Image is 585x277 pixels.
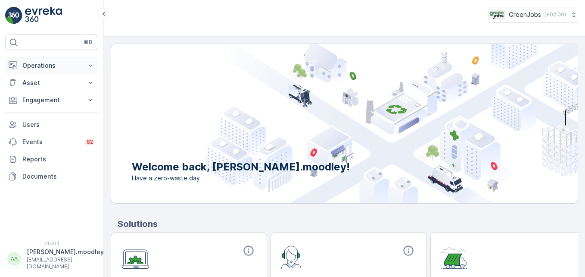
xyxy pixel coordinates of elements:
[488,10,505,19] img: Green_Jobs_Logo.png
[22,138,80,146] p: Events
[7,252,21,266] div: AA
[22,79,81,87] p: Asset
[205,44,578,203] img: city illustration
[22,96,81,104] p: Engagement
[118,217,578,230] p: Solutions
[121,245,149,269] img: module-icon
[5,248,98,270] button: AA[PERSON_NAME].moodley[EMAIL_ADDRESS][DOMAIN_NAME]
[5,91,98,109] button: Engagement
[5,168,98,185] a: Documents
[132,174,350,183] span: Have a zero-waste day
[27,256,104,270] p: [EMAIL_ADDRESS][DOMAIN_NAME]
[5,241,98,246] span: v 1.50.1
[22,61,81,70] p: Operations
[441,245,467,269] img: module-icon
[5,7,22,24] img: logo
[509,10,541,19] p: GreenJobs
[281,245,302,269] img: module-icon
[5,116,98,133] a: Users
[22,155,95,164] p: Reports
[5,133,98,151] a: Events82
[5,74,98,91] button: Asset
[132,160,350,174] p: Welcome back, [PERSON_NAME].moodley!
[488,7,578,22] button: GreenJobs(+02:00)
[25,7,62,24] img: logo_light-DOdMpM7g.png
[27,248,104,256] p: [PERSON_NAME].moodley
[84,39,92,46] p: ⌘B
[22,172,95,181] p: Documents
[5,57,98,74] button: Operations
[87,138,93,145] p: 82
[22,120,95,129] p: Users
[5,151,98,168] a: Reports
[545,11,566,18] p: ( +02:00 )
